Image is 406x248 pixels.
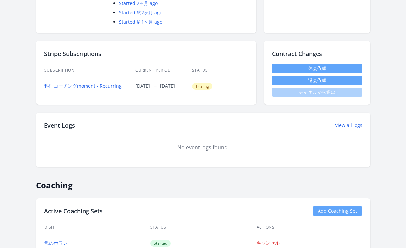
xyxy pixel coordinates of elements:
[335,122,362,129] a: View all logs
[160,83,175,89] button: [DATE]
[44,49,248,58] h2: Stripe Subscriptions
[44,240,68,246] a: 魚のポワレ
[272,76,362,85] button: 退会依頼
[272,88,362,97] span: チャネルから退出
[150,240,171,247] span: Started
[272,49,362,58] h2: Contract Changes
[192,64,248,77] th: Status
[44,206,103,216] h2: Active Coaching Sets
[192,83,212,90] span: Trialing
[44,83,122,89] a: 料理コーチングmoment - Recurring
[36,175,370,190] h2: Coaching
[313,206,362,216] a: Add Coaching Set
[44,121,75,130] h2: Event Logs
[256,221,362,234] th: Actions
[119,9,162,16] a: Started 約2ヶ月 ago
[44,143,362,151] div: No event logs found.
[135,64,192,77] th: Current Period
[44,64,135,77] th: Subscription
[272,64,362,73] a: 休会依頼
[153,83,157,89] span: →
[44,221,150,234] th: Dish
[150,221,256,234] th: Status
[257,240,280,246] a: キャンセル
[119,19,162,25] a: Started 約1ヶ月 ago
[135,83,150,89] button: [DATE]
